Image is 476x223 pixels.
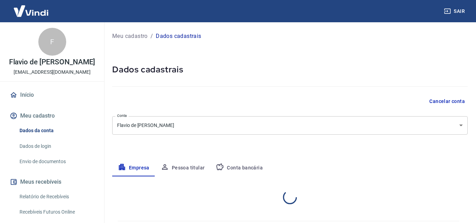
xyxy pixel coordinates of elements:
[17,205,96,219] a: Recebíveis Futuros Online
[112,116,468,135] div: Flavio de [PERSON_NAME]
[8,0,54,22] img: Vindi
[156,32,201,40] p: Dados cadastrais
[8,87,96,103] a: Início
[17,190,96,204] a: Relatório de Recebíveis
[427,95,468,108] button: Cancelar conta
[112,160,155,176] button: Empresa
[9,58,95,66] p: Flavio de [PERSON_NAME]
[155,160,210,176] button: Pessoa titular
[210,160,268,176] button: Conta bancária
[112,32,148,40] a: Meu cadastro
[17,154,96,169] a: Envio de documentos
[8,108,96,124] button: Meu cadastro
[38,28,66,56] div: F
[14,69,91,76] p: [EMAIL_ADDRESS][DOMAIN_NAME]
[112,64,468,75] h5: Dados cadastrais
[443,5,468,18] button: Sair
[117,113,127,118] label: Conta
[17,124,96,138] a: Dados da conta
[17,139,96,153] a: Dados de login
[151,32,153,40] p: /
[8,174,96,190] button: Meus recebíveis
